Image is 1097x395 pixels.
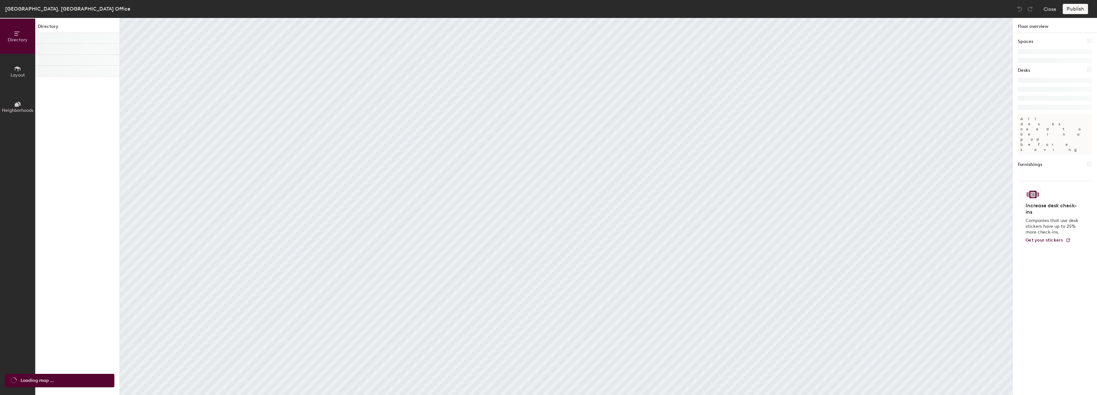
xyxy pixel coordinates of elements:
[1018,67,1030,74] h1: Desks
[1026,218,1080,235] p: Companies that use desk stickers have up to 25% more check-ins.
[120,18,1012,395] canvas: Map
[1013,18,1097,33] h1: Floor overview
[35,23,120,33] h1: Directory
[1018,38,1033,45] h1: Spaces
[1018,114,1092,155] p: All desks need to be in a pod before saving
[1026,238,1071,243] a: Get your stickers
[5,5,130,13] div: [GEOGRAPHIC_DATA], [GEOGRAPHIC_DATA] Office
[1043,4,1056,14] button: Close
[1026,189,1040,200] img: Sticker logo
[8,37,28,43] span: Directory
[1026,202,1080,215] h4: Increase desk check-ins
[21,377,54,384] span: Loading map ...
[1026,237,1063,243] span: Get your stickers
[1027,6,1033,12] img: Redo
[11,72,25,78] span: Layout
[2,108,33,113] span: Neighborhoods
[1017,6,1023,12] img: Undo
[1018,161,1042,168] h1: Furnishings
